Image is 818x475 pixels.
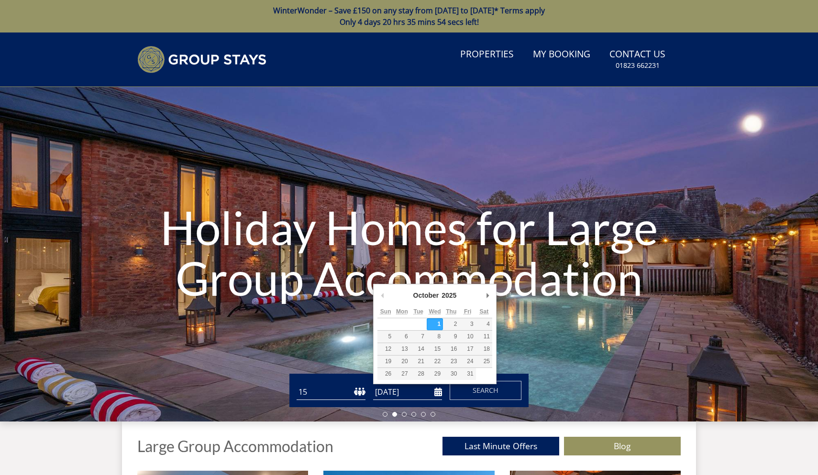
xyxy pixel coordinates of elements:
button: 15 [427,343,443,355]
abbr: Thursday [446,308,456,315]
button: 19 [377,356,394,367]
a: Blog [564,437,681,455]
button: 20 [394,356,410,367]
abbr: Friday [464,308,471,315]
button: 11 [476,331,492,343]
abbr: Sunday [380,308,391,315]
button: 6 [394,331,410,343]
button: 16 [443,343,459,355]
button: 4 [476,318,492,330]
button: 5 [377,331,394,343]
button: 30 [443,368,459,380]
h1: Large Group Accommodation [137,438,333,454]
button: 10 [459,331,475,343]
abbr: Tuesday [413,308,423,315]
a: My Booking [529,44,594,65]
img: Group Stays [137,46,266,73]
button: 3 [459,318,475,330]
button: 27 [394,368,410,380]
button: 23 [443,356,459,367]
a: Properties [456,44,518,65]
button: 2 [443,318,459,330]
a: Last Minute Offers [442,437,559,455]
button: 24 [459,356,475,367]
small: 01823 662231 [616,61,660,70]
input: Arrival Date [373,384,442,400]
button: 9 [443,331,459,343]
div: October [412,288,441,302]
button: 13 [394,343,410,355]
div: 2025 [440,288,458,302]
abbr: Saturday [480,308,489,315]
button: 31 [459,368,475,380]
button: 26 [377,368,394,380]
button: 28 [410,368,427,380]
span: Search [473,386,498,395]
button: 17 [459,343,475,355]
button: 1 [427,318,443,330]
button: 29 [427,368,443,380]
button: 7 [410,331,427,343]
button: 18 [476,343,492,355]
button: 22 [427,356,443,367]
button: Previous Month [377,288,387,302]
button: 21 [410,356,427,367]
button: 14 [410,343,427,355]
abbr: Monday [396,308,408,315]
h1: Holiday Homes for Large Group Accommodation [123,183,696,322]
button: Search [450,381,521,400]
button: 8 [427,331,443,343]
button: 25 [476,356,492,367]
a: Contact Us01823 662231 [606,44,669,75]
button: Next Month [483,288,492,302]
button: 12 [377,343,394,355]
span: Only 4 days 20 hrs 35 mins 54 secs left! [340,17,479,27]
abbr: Wednesday [429,308,441,315]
